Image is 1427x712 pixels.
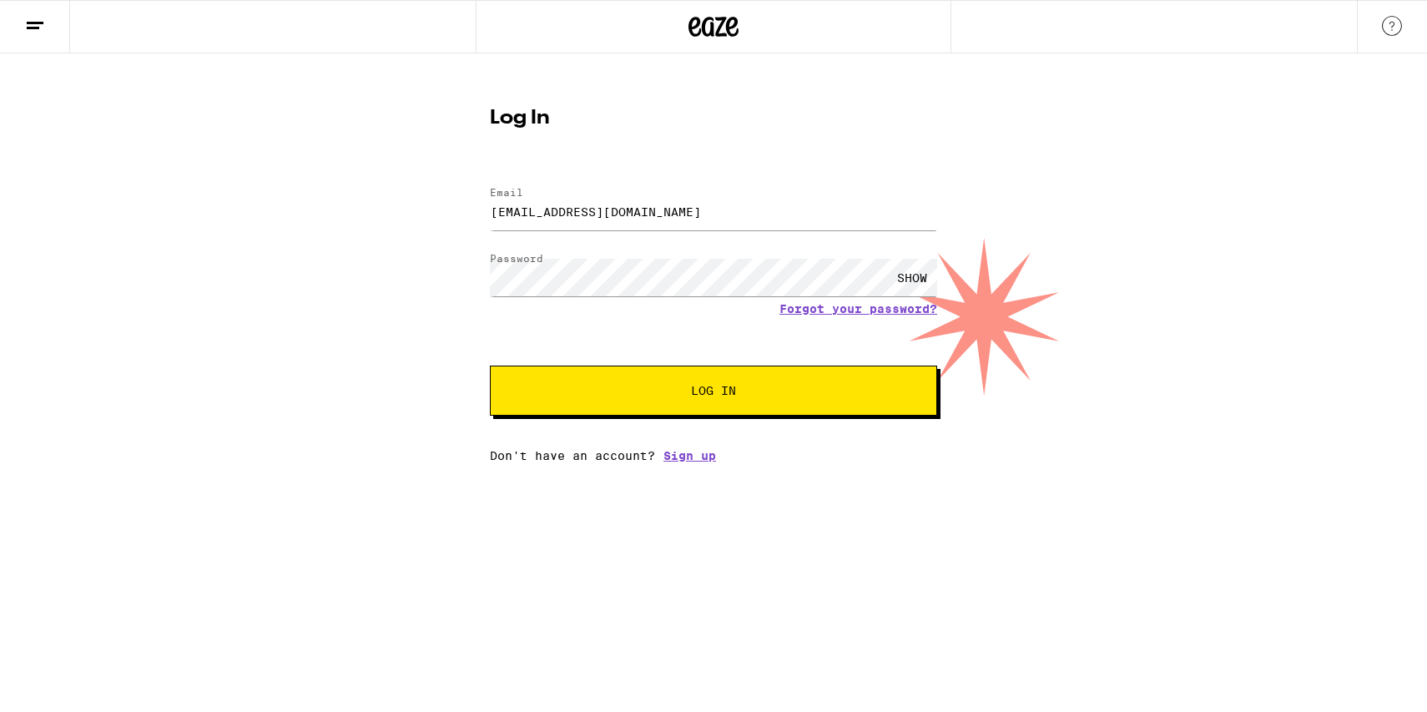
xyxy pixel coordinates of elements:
[490,187,523,198] label: Email
[490,366,937,416] button: Log In
[490,253,543,264] label: Password
[490,193,937,230] input: Email
[10,12,120,25] span: Hi. Need any help?
[887,259,937,296] div: SHOW
[779,302,937,316] a: Forgot your password?
[691,385,736,396] span: Log In
[663,449,716,462] a: Sign up
[490,449,937,462] div: Don't have an account?
[490,109,937,129] h1: Log In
